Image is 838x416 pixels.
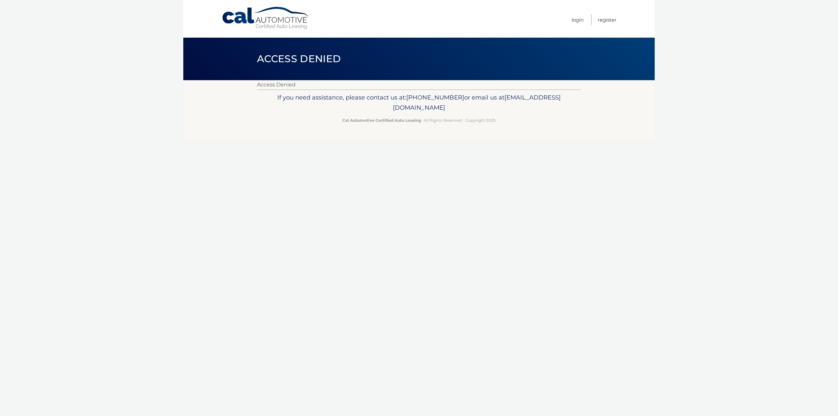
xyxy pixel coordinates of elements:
[342,118,421,123] strong: Cal Automotive Certified Auto Leasing
[261,92,577,113] p: If you need assistance, please contact us at: or email us at
[572,14,584,25] a: Login
[257,80,581,89] p: Access Denied
[261,117,577,124] p: - All Rights Reserved - Copyright 2025
[598,14,616,25] a: Register
[222,7,310,30] a: Cal Automotive
[257,53,341,65] span: Access Denied
[406,94,464,101] span: [PHONE_NUMBER]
